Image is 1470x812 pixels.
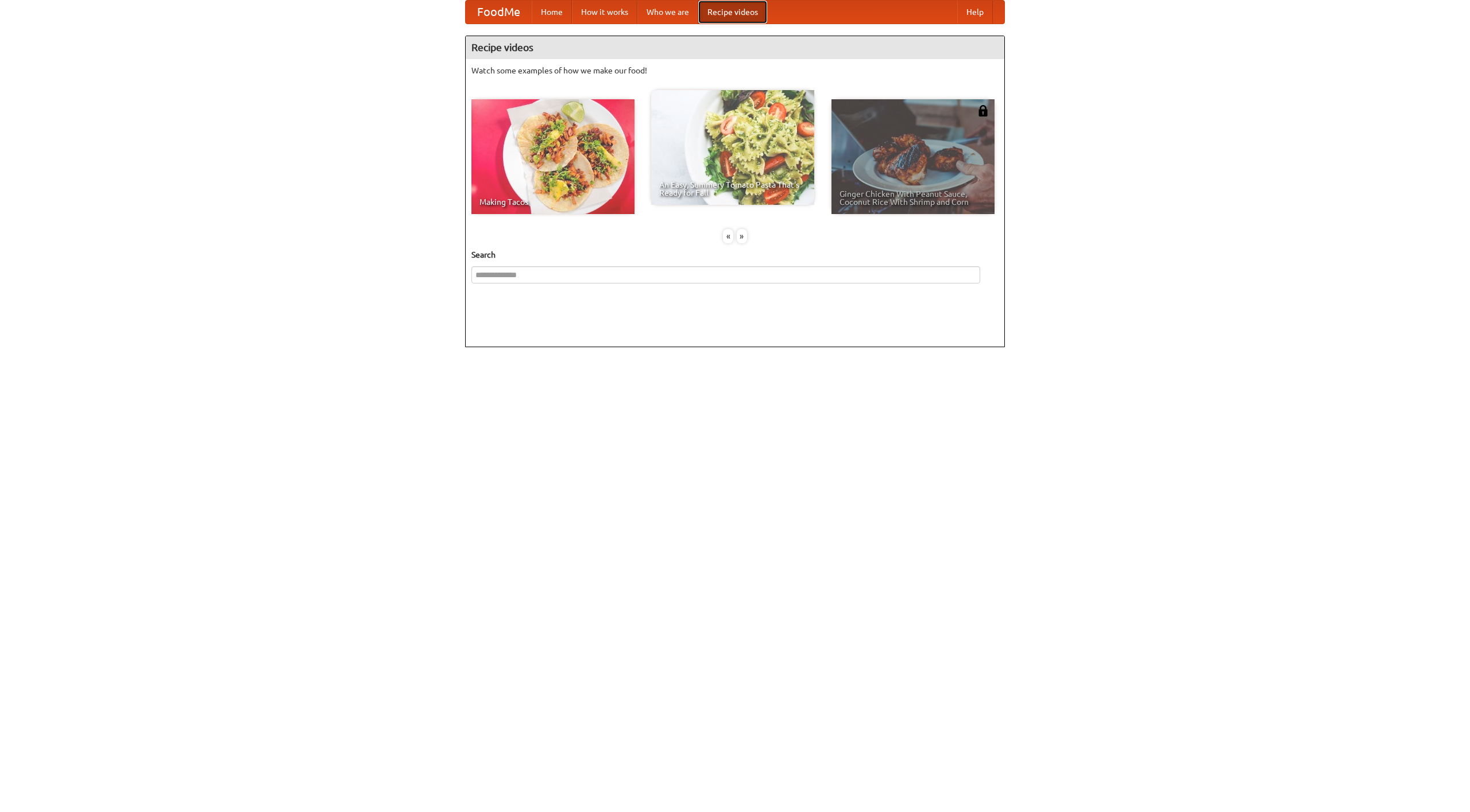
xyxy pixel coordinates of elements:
span: Making Tacos [479,198,626,206]
a: Who we are [637,1,698,24]
div: « [723,229,733,243]
p: Watch some examples of how we make our food! [471,65,999,76]
div: » [737,229,747,243]
h5: Search [471,249,999,261]
h4: Recipe videos [466,36,1004,59]
img: 483408.png [977,105,989,116]
span: An Easy, Summery Tomato Pasta That's Ready for Fall [659,181,806,197]
a: An Easy, Summery Tomato Pasta That's Ready for Fall [651,90,814,205]
a: How it works [572,1,637,24]
a: Help [957,1,993,24]
a: Making Tacos [471,99,635,214]
a: Recipe videos [698,1,767,24]
a: FoodMe [466,1,532,24]
a: Home [532,1,572,24]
